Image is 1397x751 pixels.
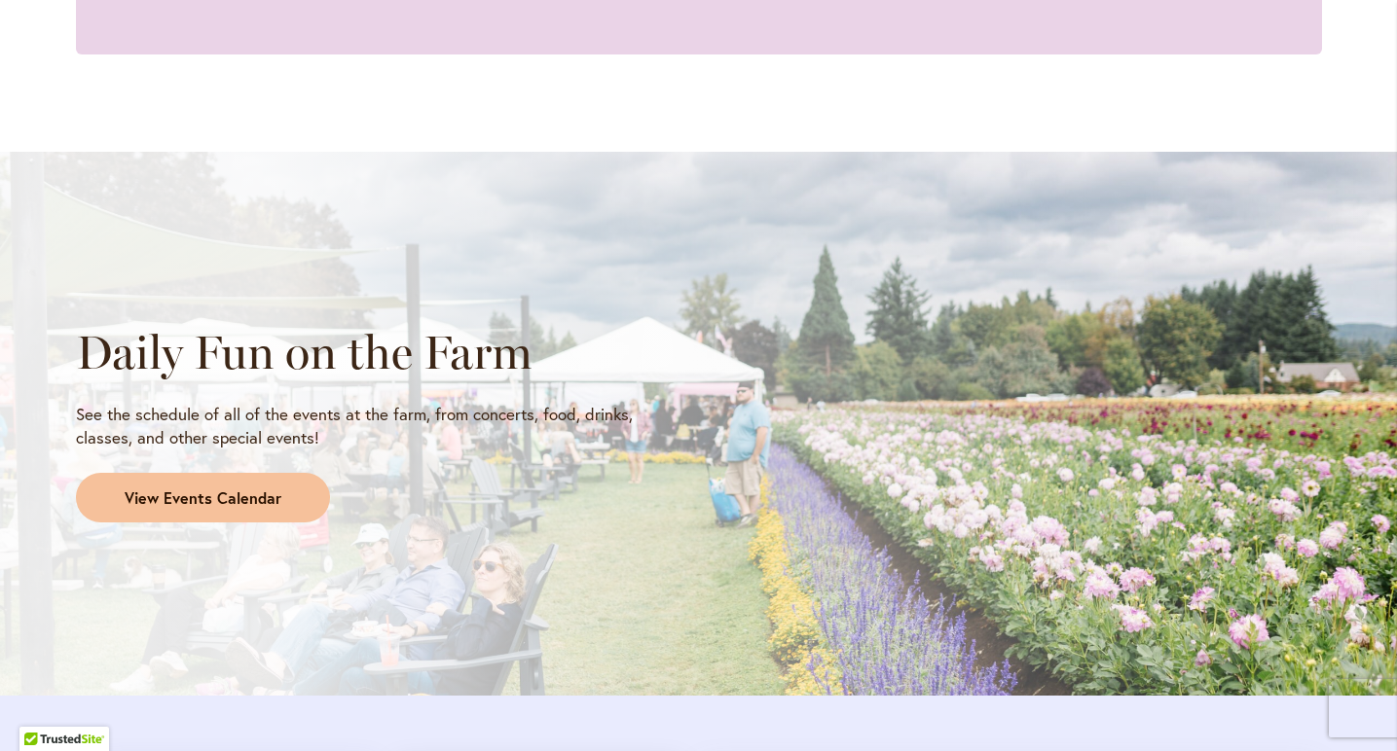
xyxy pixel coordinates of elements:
p: See the schedule of all of the events at the farm, from concerts, food, drinks, classes, and othe... [76,403,681,449]
a: View Events Calendar [76,473,330,523]
span: View Events Calendar [125,487,281,510]
h2: Daily Fun on the Farm [76,325,681,379]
